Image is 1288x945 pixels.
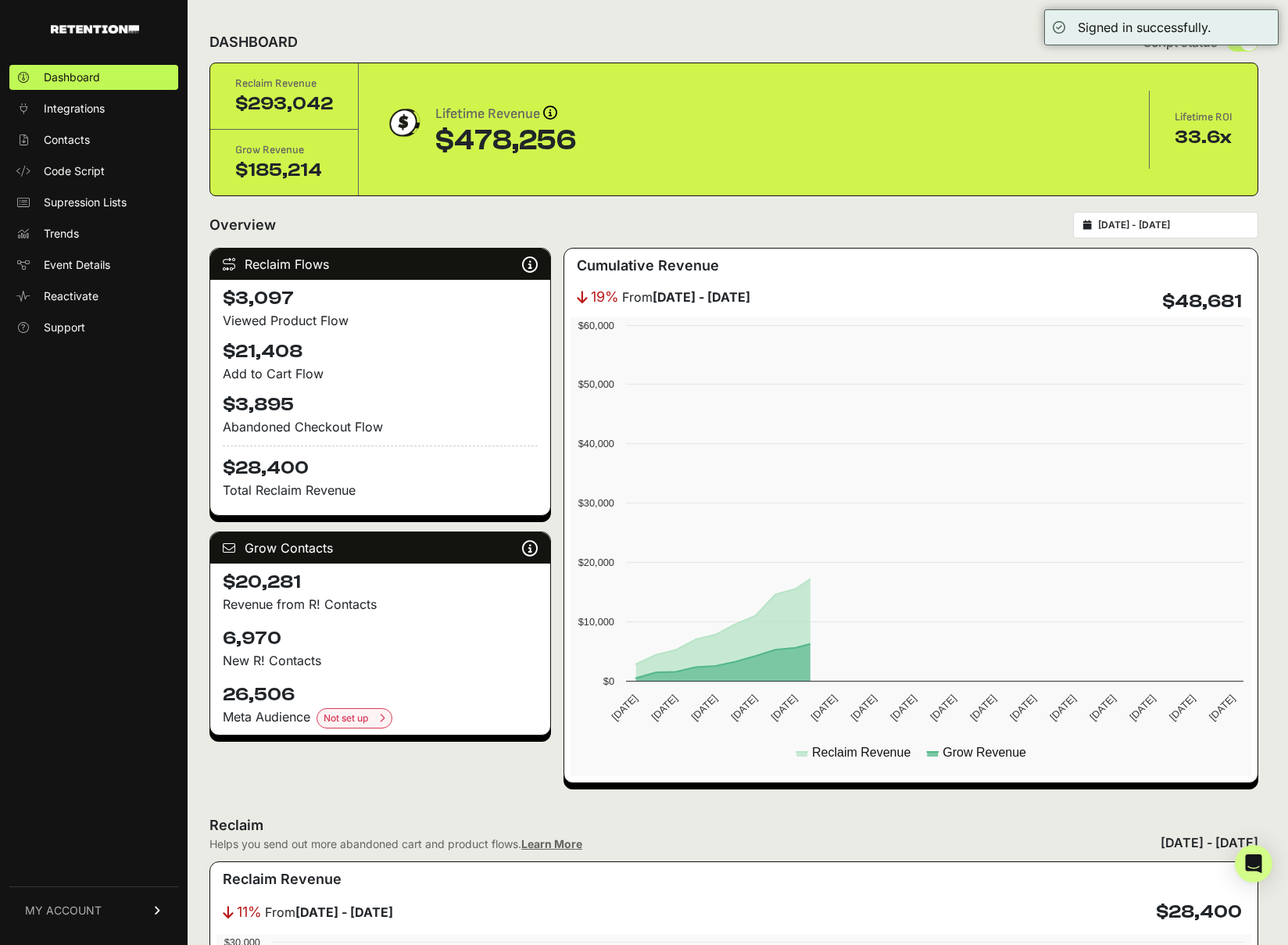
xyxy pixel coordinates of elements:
div: $293,042 [235,91,333,116]
img: dollar-coin-05c43ed7efb7bc0c12610022525b4bbbb207c7efeef5aecc26f025e68dcafac9.png [384,103,423,142]
img: Retention.com [51,25,139,34]
a: MY ACCOUNT [9,886,178,934]
text: [DATE] [689,693,719,723]
strong: [DATE] - [DATE] [653,289,750,305]
text: [DATE] [1087,693,1118,723]
text: [DATE] [1167,693,1197,723]
div: Meta Audience [223,707,538,728]
text: $50,000 [578,378,614,390]
h4: $20,281 [223,570,538,595]
h2: DASHBOARD [209,31,298,53]
text: [DATE] [1047,693,1078,723]
span: From [622,288,750,306]
div: [DATE] - [DATE] [1161,833,1258,852]
text: [DATE] [1007,693,1038,723]
h4: $28,400 [1156,900,1242,925]
a: Integrations [9,96,178,121]
div: Lifetime ROI [1175,109,1233,125]
div: Lifetime Revenue [435,103,576,125]
h4: $3,097 [223,286,538,311]
text: [DATE] [888,693,918,723]
div: Grow Revenue [235,142,333,158]
a: Event Details [9,252,178,277]
strong: [DATE] - [DATE] [295,904,393,920]
div: Viewed Product Flow [223,311,538,330]
span: Contacts [44,132,90,148]
span: Dashboard [44,70,100,85]
span: Trends [44,226,79,242]
span: Reactivate [44,288,98,304]
a: Support [9,315,178,340]
a: Reactivate [9,284,178,309]
span: 11% [237,901,262,923]
div: Helps you send out more abandoned cart and product flows. [209,836,582,852]
h4: 6,970 [223,626,538,651]
text: [DATE] [649,693,679,723]
h2: Overview [209,214,276,236]
text: Grow Revenue [943,746,1026,759]
p: New R! Contacts [223,651,538,670]
div: Reclaim Flows [210,249,550,280]
text: [DATE] [1207,693,1237,723]
h4: $3,895 [223,392,538,417]
text: [DATE] [768,693,799,723]
h3: Cumulative Revenue [577,255,719,277]
div: Grow Contacts [210,532,550,564]
text: $10,000 [578,616,614,628]
text: [DATE] [728,693,759,723]
span: Support [44,320,85,335]
div: Abandoned Checkout Flow [223,417,538,436]
text: $0 [603,675,614,687]
div: Signed in successfully. [1078,18,1211,37]
a: Contacts [9,127,178,152]
a: Trends [9,221,178,246]
h4: $28,400 [223,446,538,481]
div: 33.6x [1175,125,1233,150]
span: Supression Lists [44,195,127,210]
text: $60,000 [578,320,614,331]
div: Add to Cart Flow [223,364,538,383]
span: Integrations [44,101,105,116]
h4: $48,681 [1162,289,1242,314]
div: $478,256 [435,125,576,156]
div: Reclaim Revenue [235,76,333,91]
text: [DATE] [609,693,639,723]
div: Open Intercom Messenger [1235,845,1272,882]
span: 19% [591,286,619,308]
h4: $21,408 [223,339,538,364]
a: Code Script [9,159,178,184]
text: $40,000 [578,438,614,449]
text: [DATE] [928,693,958,723]
text: Reclaim Revenue [812,746,911,759]
span: From [265,903,393,922]
text: [DATE] [808,693,839,723]
span: MY ACCOUNT [25,903,102,918]
a: Dashboard [9,65,178,90]
span: Event Details [44,257,110,273]
a: Supression Lists [9,190,178,215]
h4: 26,506 [223,682,538,707]
div: $185,214 [235,158,333,183]
text: [DATE] [968,693,998,723]
text: [DATE] [1127,693,1157,723]
span: Code Script [44,163,105,179]
text: [DATE] [848,693,878,723]
text: $30,000 [578,497,614,509]
p: Revenue from R! Contacts [223,595,538,614]
text: $20,000 [578,557,614,568]
p: Total Reclaim Revenue [223,481,538,499]
a: Learn More [521,837,582,850]
h2: Reclaim [209,814,582,836]
h3: Reclaim Revenue [223,868,342,890]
